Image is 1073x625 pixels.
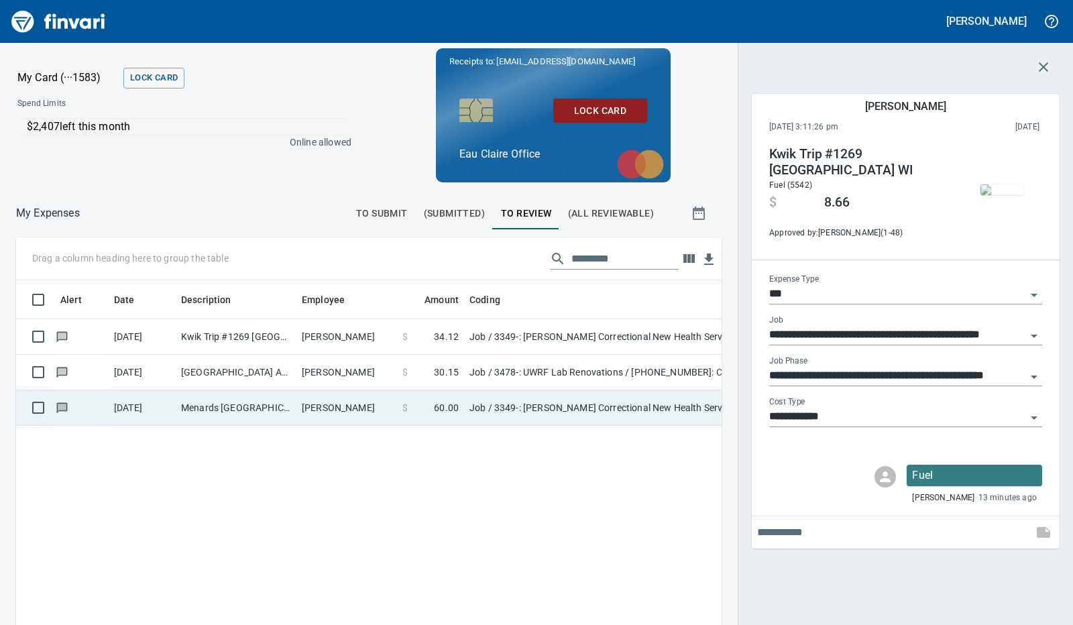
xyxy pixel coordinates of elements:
[425,292,459,308] span: Amount
[32,251,229,265] p: Drag a column heading here to group the table
[495,55,636,68] span: [EMAIL_ADDRESS][DOMAIN_NAME]
[55,403,69,412] span: Has messages
[296,319,397,355] td: [PERSON_NAME]
[114,292,135,308] span: Date
[769,317,783,325] label: Job
[130,70,178,86] span: Lock Card
[16,205,80,221] p: My Expenses
[501,205,552,222] span: To Review
[434,330,459,343] span: 34.12
[181,292,231,308] span: Description
[27,119,347,135] p: $2,407 left this month
[769,146,952,178] h4: Kwik Trip #1269 [GEOGRAPHIC_DATA] WI
[8,5,109,38] img: Finvari
[464,390,799,426] td: Job / 3349-: [PERSON_NAME] Correctional New Health Services Unit / 02405-48-: Dust Control Partit...
[978,492,1037,505] span: 13 minutes ago
[769,121,927,134] span: [DATE] 3:11:26 pm
[980,184,1023,195] img: receipts%2Fmarketjohnson%2F2025-09-30%2F4SYRwvsspRf0Sng1WwsZ1L2xWyL2__YZxUQkwqXvDLh1ZS03js_thumb.jpg
[769,276,819,284] label: Expense Type
[296,355,397,390] td: [PERSON_NAME]
[402,330,408,343] span: $
[7,135,351,149] p: Online allowed
[1027,51,1060,83] button: Close transaction
[1025,408,1043,427] button: Open
[434,401,459,414] span: 60.00
[568,205,654,222] span: (All Reviewable)
[434,365,459,379] span: 30.15
[296,390,397,426] td: [PERSON_NAME]
[610,143,671,186] img: mastercard.svg
[769,180,812,190] span: Fuel (5542)
[114,292,152,308] span: Date
[109,319,176,355] td: [DATE]
[459,146,647,162] p: Eau Claire Office
[464,355,799,390] td: Job / 3478-: UWRF Lab Renovations / [PHONE_NUMBER]: Consumable CM/GC / 8: Indirects
[176,355,296,390] td: [GEOGRAPHIC_DATA] Ace [GEOGRAPHIC_DATA] [GEOGRAPHIC_DATA]
[176,319,296,355] td: Kwik Trip #1269 [GEOGRAPHIC_DATA] WI
[769,398,805,406] label: Cost Type
[769,194,777,211] span: $
[123,68,184,89] button: Lock Card
[1025,286,1043,304] button: Open
[553,99,647,123] button: Lock Card
[824,194,850,211] span: 8.66
[16,205,80,221] nav: breadcrumb
[865,99,946,113] h5: [PERSON_NAME]
[302,292,345,308] span: Employee
[679,249,699,269] button: Choose columns to display
[402,401,408,414] span: $
[424,205,485,222] span: (Submitted)
[302,292,362,308] span: Employee
[17,97,207,111] span: Spend Limits
[17,70,118,86] p: My Card (···1583)
[912,467,1037,484] p: Fuel
[1027,516,1060,549] span: This records your note into the expense. If you would like to send a message to an employee inste...
[176,390,296,426] td: Menards [GEOGRAPHIC_DATA] [GEOGRAPHIC_DATA]
[769,357,807,365] label: Job Phase
[181,292,249,308] span: Description
[356,205,408,222] span: To Submit
[469,292,500,308] span: Coding
[60,292,99,308] span: Alert
[943,11,1030,32] button: [PERSON_NAME]
[60,292,82,308] span: Alert
[55,332,69,341] span: Has messages
[679,197,722,229] button: Show transactions within a particular date range
[469,292,518,308] span: Coding
[699,249,719,270] button: Download table
[449,55,657,68] p: Receipts to:
[464,319,799,355] td: Job / 3349-: [PERSON_NAME] Correctional New Health Services Unit / [PHONE_NUMBER]: Fuel for Gener...
[1025,327,1043,345] button: Open
[946,14,1027,28] h5: [PERSON_NAME]
[769,227,952,240] span: Approved by: [PERSON_NAME] ( 1-48 )
[109,390,176,426] td: [DATE]
[912,492,974,505] span: [PERSON_NAME]
[1025,367,1043,386] button: Open
[927,121,1039,134] span: This charge was settled by the merchant and appears on the 2025/09/30 statement.
[564,103,636,119] span: Lock Card
[407,292,459,308] span: Amount
[109,355,176,390] td: [DATE]
[402,365,408,379] span: $
[55,367,69,376] span: Has messages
